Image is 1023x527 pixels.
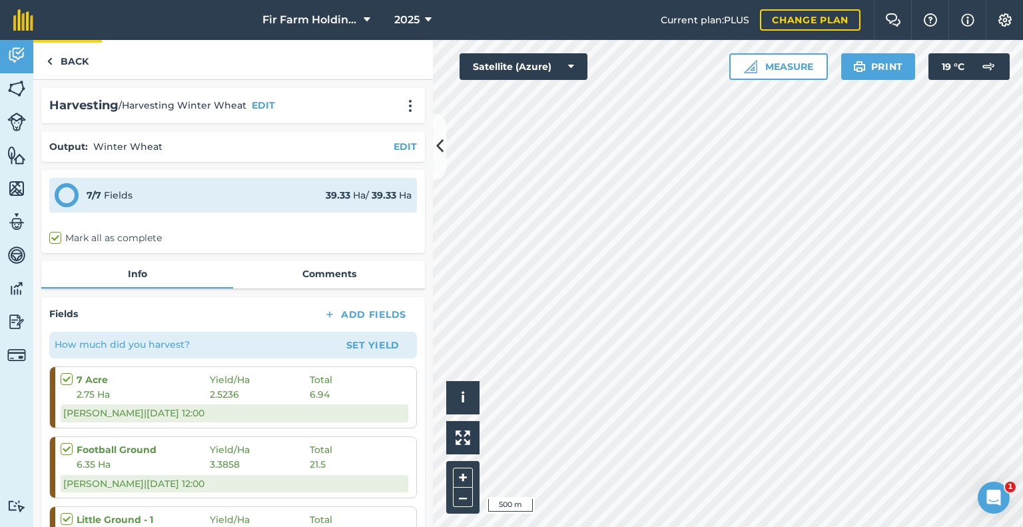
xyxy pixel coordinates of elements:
[77,387,210,402] span: 2.75 Ha
[313,305,417,324] button: Add Fields
[7,79,26,99] img: svg+xml;base64,PHN2ZyB4bWxucz0iaHR0cDovL3d3dy53My5vcmcvMjAwMC9zdmciIHdpZHRoPSI1NiIgaGVpZ2h0PSI2MC...
[252,98,275,113] button: EDIT
[77,457,210,472] span: 6.35 Ha
[394,139,417,154] button: EDIT
[922,13,938,27] img: A question mark icon
[210,457,310,472] span: 3.3858
[119,98,246,113] span: / Harvesting Winter Wheat
[7,500,26,512] img: svg+xml;base64,PD94bWwgdmVyc2lvbj0iMS4wIiBlbmNvZGluZz0idXRmLTgiPz4KPCEtLSBHZW5lcmF0b3I6IEFkb2JlIE...
[47,53,53,69] img: svg+xml;base64,PHN2ZyB4bWxucz0iaHR0cDovL3d3dy53My5vcmcvMjAwMC9zdmciIHdpZHRoPSI5IiBoZWlnaHQ9IjI0Ii...
[13,9,33,31] img: fieldmargin Logo
[210,372,310,387] span: Yield / Ha
[446,381,480,414] button: i
[7,45,26,65] img: svg+xml;base64,PD94bWwgdmVyc2lvbj0iMS4wIiBlbmNvZGluZz0idXRmLTgiPz4KPCEtLSBHZW5lcmF0b3I6IEFkb2JlIE...
[310,387,330,402] span: 6.94
[7,212,26,232] img: svg+xml;base64,PD94bWwgdmVyc2lvbj0iMS4wIiBlbmNvZGluZz0idXRmLTgiPz4KPCEtLSBHZW5lcmF0b3I6IEFkb2JlIE...
[326,188,412,203] div: Ha / Ha
[77,372,210,387] strong: 7 Acre
[997,13,1013,27] img: A cog icon
[49,306,78,321] h4: Fields
[729,53,828,80] button: Measure
[760,9,860,31] a: Change plan
[7,346,26,364] img: svg+xml;base64,PD94bWwgdmVyc2lvbj0iMS4wIiBlbmNvZGluZz0idXRmLTgiPz4KPCEtLSBHZW5lcmF0b3I6IEFkb2JlIE...
[233,261,425,286] a: Comments
[310,512,332,527] span: Total
[55,337,190,352] p: How much did you harvest?
[334,334,412,356] button: Set Yield
[7,245,26,265] img: svg+xml;base64,PD94bWwgdmVyc2lvbj0iMS4wIiBlbmNvZGluZz0idXRmLTgiPz4KPCEtLSBHZW5lcmF0b3I6IEFkb2JlIE...
[326,189,350,201] strong: 39.33
[961,12,974,28] img: svg+xml;base64,PHN2ZyB4bWxucz0iaHR0cDovL3d3dy53My5vcmcvMjAwMC9zdmciIHdpZHRoPSIxNyIgaGVpZ2h0PSIxNy...
[978,482,1010,514] iframe: Intercom live chat
[460,53,587,80] button: Satellite (Azure)
[49,139,88,154] h4: Output :
[41,261,233,286] a: Info
[942,53,964,80] span: 19 ° C
[372,189,396,201] strong: 39.33
[402,99,418,113] img: svg+xml;base64,PHN2ZyB4bWxucz0iaHR0cDovL3d3dy53My5vcmcvMjAwMC9zdmciIHdpZHRoPSIyMCIgaGVpZ2h0PSIyNC...
[210,512,310,527] span: Yield / Ha
[744,60,757,73] img: Ruler icon
[7,312,26,332] img: svg+xml;base64,PD94bWwgdmVyc2lvbj0iMS4wIiBlbmNvZGluZz0idXRmLTgiPz4KPCEtLSBHZW5lcmF0b3I6IEFkb2JlIE...
[885,13,901,27] img: Two speech bubbles overlapping with the left bubble in the forefront
[87,189,101,201] strong: 7 / 7
[394,12,420,28] span: 2025
[310,457,326,472] span: 21.5
[93,139,163,154] p: Winter Wheat
[87,188,133,203] div: Fields
[61,404,408,422] div: [PERSON_NAME] | [DATE] 12:00
[310,442,332,457] span: Total
[928,53,1010,80] button: 19 °C
[7,278,26,298] img: svg+xml;base64,PD94bWwgdmVyc2lvbj0iMS4wIiBlbmNvZGluZz0idXRmLTgiPz4KPCEtLSBHZW5lcmF0b3I6IEFkb2JlIE...
[841,53,916,80] button: Print
[77,512,210,527] strong: Little Ground - 1
[7,113,26,131] img: svg+xml;base64,PD94bWwgdmVyc2lvbj0iMS4wIiBlbmNvZGluZz0idXRmLTgiPz4KPCEtLSBHZW5lcmF0b3I6IEFkb2JlIE...
[975,53,1002,80] img: svg+xml;base64,PD94bWwgdmVyc2lvbj0iMS4wIiBlbmNvZGluZz0idXRmLTgiPz4KPCEtLSBHZW5lcmF0b3I6IEFkb2JlIE...
[77,442,210,457] strong: Football Ground
[49,96,119,115] h2: Harvesting
[262,12,358,28] span: Fir Farm Holdings Limited
[853,59,866,75] img: svg+xml;base64,PHN2ZyB4bWxucz0iaHR0cDovL3d3dy53My5vcmcvMjAwMC9zdmciIHdpZHRoPSIxOSIgaGVpZ2h0PSIyNC...
[310,372,332,387] span: Total
[49,231,162,245] label: Mark all as complete
[453,488,473,507] button: –
[210,442,310,457] span: Yield / Ha
[456,430,470,445] img: Four arrows, one pointing top left, one top right, one bottom right and the last bottom left
[461,389,465,406] span: i
[61,475,408,492] div: [PERSON_NAME] | [DATE] 12:00
[1005,482,1016,492] span: 1
[661,13,749,27] span: Current plan : PLUS
[210,387,310,402] span: 2.5236
[453,468,473,488] button: +
[33,40,102,79] a: Back
[7,179,26,199] img: svg+xml;base64,PHN2ZyB4bWxucz0iaHR0cDovL3d3dy53My5vcmcvMjAwMC9zdmciIHdpZHRoPSI1NiIgaGVpZ2h0PSI2MC...
[7,145,26,165] img: svg+xml;base64,PHN2ZyB4bWxucz0iaHR0cDovL3d3dy53My5vcmcvMjAwMC9zdmciIHdpZHRoPSI1NiIgaGVpZ2h0PSI2MC...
